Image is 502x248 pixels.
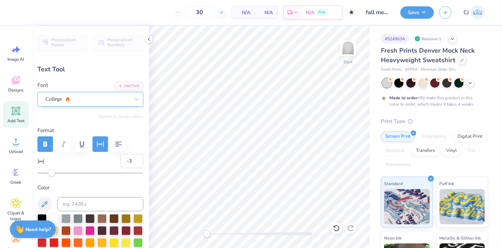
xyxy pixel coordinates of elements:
[203,230,210,237] div: Accessibility label
[381,146,409,156] div: Applique
[440,234,481,242] span: Metallic & Glitter Ink
[389,95,476,107] div: We make this product in this color to order, which means it takes 4 weeks.
[381,117,488,125] div: Print Type
[48,170,55,177] div: Accessibility label
[417,131,451,142] div: Embroidery
[464,146,480,156] div: Foil
[107,37,139,47] span: Personalized Numbers
[405,67,417,73] span: # FP94
[114,81,143,90] button: Add Font
[9,149,23,154] span: Upload
[381,34,409,43] div: # 524963A
[99,114,143,119] button: Switch to Greek Letters
[341,41,355,55] img: Back
[460,5,488,19] a: CJ
[464,8,469,17] span: CJ
[37,81,48,89] label: Font
[259,9,273,16] span: N/A
[411,146,440,156] div: Transfers
[381,46,475,64] span: Fresh Prints Denver Mock Neck Heavyweight Sweatshirt
[384,189,430,224] img: Standard
[442,146,461,156] div: Vinyl
[343,59,353,65] div: Back
[37,65,143,74] div: Text Tool
[384,234,401,242] span: Neon Ink
[381,160,415,170] div: Rhinestones
[57,197,143,211] input: e.g. 7428 c
[94,34,143,51] button: Personalized Numbers
[26,226,51,233] strong: Need help?
[360,5,395,19] input: Untitled Design
[51,37,83,47] span: Personalized Names
[440,180,454,187] span: Puff Ink
[4,210,28,222] span: Clipart & logos
[318,10,325,15] span: Free
[381,67,402,73] span: Fresh Prints
[7,118,24,124] span: Add Text
[384,180,403,187] span: Standard
[440,189,485,224] img: Puff Ink
[453,131,487,142] div: Digital Print
[37,184,143,192] label: Color
[37,126,143,135] label: Format
[381,131,415,142] div: Screen Print
[400,6,434,19] button: Save
[8,87,24,93] span: Designs
[186,6,213,19] input: – –
[236,9,250,16] span: N/A
[471,5,485,19] img: Carljude Jashper Liwanag
[8,57,24,62] span: Image AI
[413,34,445,43] div: Revision 1
[389,95,419,101] strong: Made to order:
[37,34,87,51] button: Personalized Names
[306,9,314,16] span: N/A
[11,179,22,185] span: Greek
[421,67,456,73] span: Minimum Order: 50 +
